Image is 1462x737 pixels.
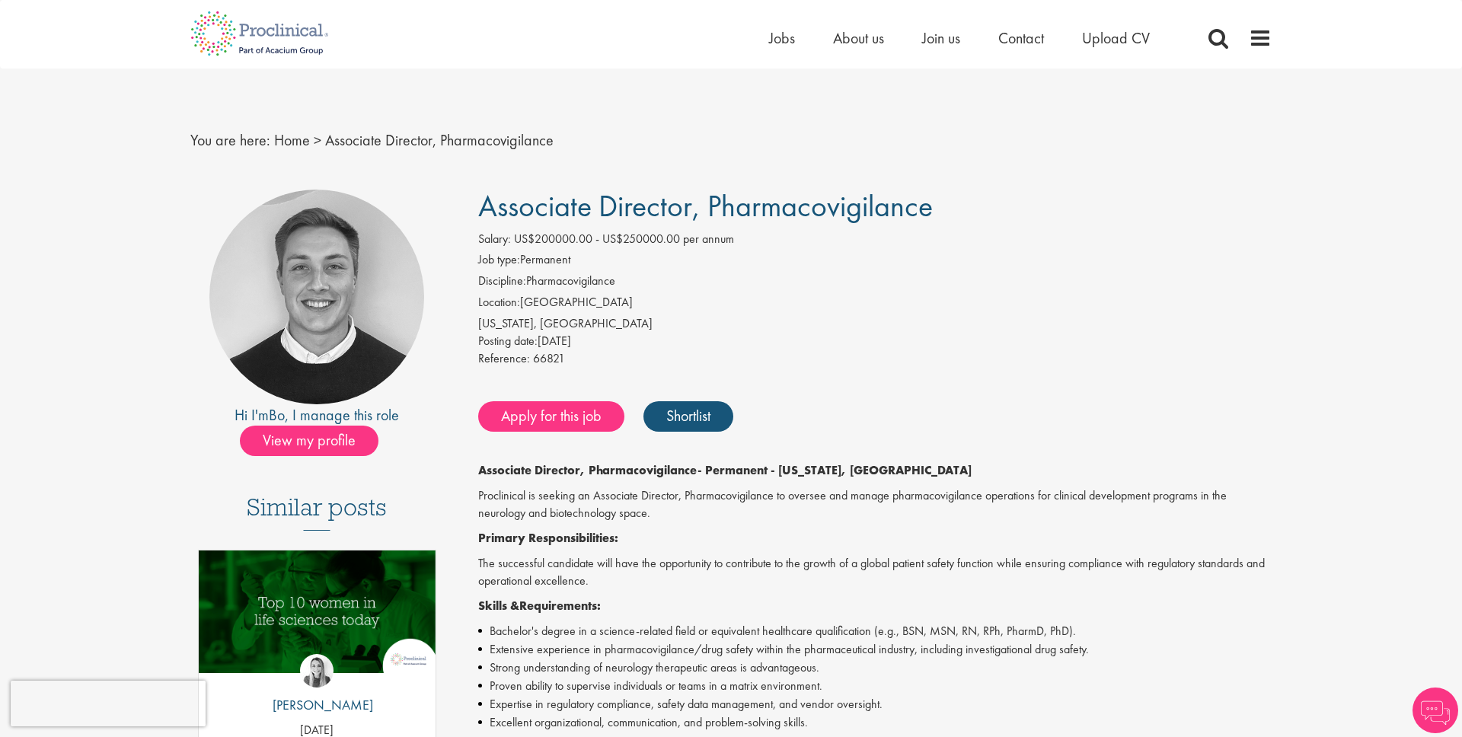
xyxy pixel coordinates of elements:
p: [PERSON_NAME] [261,695,373,715]
a: Link to a post [199,550,436,685]
span: 66821 [533,350,565,366]
a: About us [833,28,884,48]
li: Pharmacovigilance [478,273,1272,294]
li: Excellent organizational, communication, and problem-solving skills. [478,713,1272,732]
span: You are here: [190,130,270,150]
label: Reference: [478,350,530,368]
a: Upload CV [1082,28,1150,48]
label: Job type: [478,251,520,269]
span: > [314,130,321,150]
label: Discipline: [478,273,526,290]
li: Extensive experience in pharmacovigilance/drug safety within the pharmaceutical industry, includi... [478,640,1272,659]
img: Top 10 women in life sciences today [199,550,436,673]
a: Jobs [769,28,795,48]
label: Salary: [478,231,511,248]
h3: Similar posts [247,494,387,531]
span: US$200000.00 - US$250000.00 per annum [514,231,734,247]
li: Permanent [478,251,1272,273]
span: Posting date: [478,333,538,349]
a: Join us [922,28,960,48]
label: Location: [478,294,520,311]
strong: Requirements: [519,598,601,614]
strong: - Permanent - [US_STATE], [GEOGRAPHIC_DATA] [697,462,972,478]
div: [US_STATE], [GEOGRAPHIC_DATA] [478,315,1272,333]
span: Associate Director, Pharmacovigilance [478,187,933,225]
a: breadcrumb link [274,130,310,150]
li: Expertise in regulatory compliance, safety data management, and vendor oversight. [478,695,1272,713]
li: Strong understanding of neurology therapeutic areas is advantageous. [478,659,1272,677]
a: Bo [269,405,285,425]
a: Contact [998,28,1044,48]
a: Hannah Burke [PERSON_NAME] [261,654,373,723]
a: Shortlist [643,401,733,432]
img: Hannah Burke [300,654,334,688]
img: Chatbot [1413,688,1458,733]
div: Hi I'm , I manage this role [190,404,444,426]
img: imeage of recruiter Bo Forsen [209,190,424,404]
span: View my profile [240,426,378,456]
div: [DATE] [478,333,1272,350]
span: Associate Director, Pharmacovigilance [325,130,554,150]
strong: Associate Director, Pharmacovigilance [478,462,697,478]
strong: Skills & [478,598,519,614]
p: Proclinical is seeking an Associate Director, Pharmacovigilance to oversee and manage pharmacovig... [478,487,1272,522]
li: [GEOGRAPHIC_DATA] [478,294,1272,315]
li: Bachelor's degree in a science-related field or equivalent healthcare qualification (e.g., BSN, M... [478,622,1272,640]
li: Proven ability to supervise individuals or teams in a matrix environment. [478,677,1272,695]
strong: Primary Responsibilities: [478,530,618,546]
a: View my profile [240,429,394,448]
a: Apply for this job [478,401,624,432]
iframe: reCAPTCHA [11,681,206,726]
p: The successful candidate will have the opportunity to contribute to the growth of a global patien... [478,555,1272,590]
